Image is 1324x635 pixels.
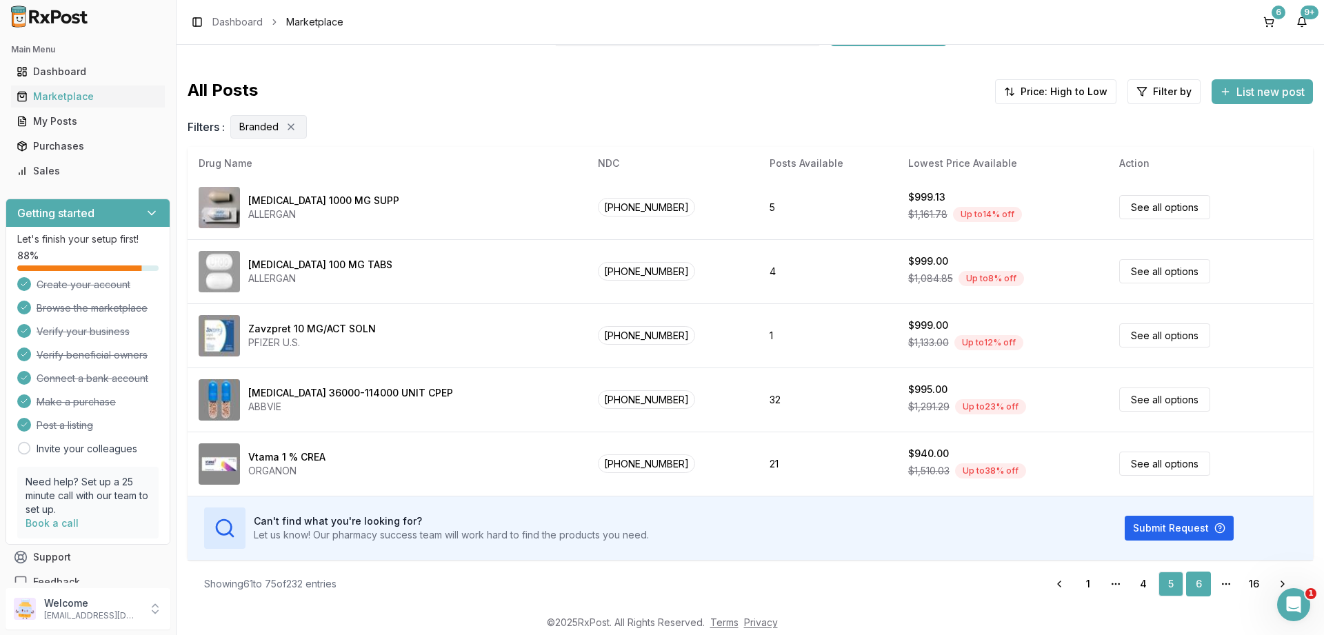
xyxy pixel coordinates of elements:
[188,119,225,135] span: Filters :
[248,194,399,208] div: [MEDICAL_DATA] 1000 MG SUPP
[759,239,897,303] td: 4
[908,336,949,350] span: $1,133.00
[955,463,1026,478] div: Up to 38 % off
[1241,572,1266,596] a: 16
[37,325,130,339] span: Verify your business
[33,575,80,589] span: Feedback
[248,272,392,285] div: ALLERGAN
[248,208,399,221] div: ALLERGAN
[1236,83,1305,100] span: List new post
[6,135,170,157] button: Purchases
[759,432,897,496] td: 21
[1158,572,1183,596] a: 5
[199,251,240,292] img: Ubrelvy 100 MG TABS
[26,475,150,516] p: Need help? Set up a 25 minute call with our team to set up.
[1119,195,1210,219] a: See all options
[248,336,376,350] div: PFIZER U.S.
[254,514,649,528] h3: Can't find what you're looking for?
[14,598,36,620] img: User avatar
[1119,387,1210,412] a: See all options
[248,464,325,478] div: ORGANON
[37,278,130,292] span: Create your account
[248,400,453,414] div: ABBVIE
[286,15,343,29] span: Marketplace
[26,517,79,529] a: Book a call
[6,110,170,132] button: My Posts
[953,207,1022,222] div: Up to 14 % off
[759,147,897,180] th: Posts Available
[11,44,165,55] h2: Main Menu
[188,147,587,180] th: Drug Name
[17,249,39,263] span: 88 %
[199,187,240,228] img: Canasa 1000 MG SUPP
[11,134,165,159] a: Purchases
[1119,259,1210,283] a: See all options
[248,450,325,464] div: Vtama 1 % CREA
[37,395,116,409] span: Make a purchase
[212,15,343,29] nav: breadcrumb
[284,120,298,134] button: Remove Branded filter
[17,232,159,246] p: Let's finish your setup first!
[908,447,949,461] div: $940.00
[1125,516,1234,541] button: Submit Request
[1021,85,1107,99] span: Price: High to Low
[955,399,1026,414] div: Up to 23 % off
[1212,79,1313,104] button: List new post
[11,84,165,109] a: Marketplace
[248,322,376,336] div: Zavzpret 10 MG/ACT SOLN
[1186,572,1211,596] a: 6
[1076,572,1101,596] a: 1
[1131,572,1156,596] a: 4
[598,326,695,345] span: [PHONE_NUMBER]
[44,596,140,610] p: Welcome
[710,616,739,628] a: Terms
[908,383,947,396] div: $995.00
[248,258,392,272] div: [MEDICAL_DATA] 100 MG TABS
[759,303,897,367] td: 1
[908,272,953,285] span: $1,084.85
[908,400,950,414] span: $1,291.29
[37,348,148,362] span: Verify beneficial owners
[1269,572,1296,596] a: Go to next page
[6,6,94,28] img: RxPost Logo
[17,205,94,221] h3: Getting started
[598,198,695,216] span: [PHONE_NUMBER]
[17,114,159,128] div: My Posts
[1045,572,1073,596] a: Go to previous page
[995,79,1116,104] button: Price: High to Low
[6,570,170,594] button: Feedback
[587,147,759,180] th: NDC
[6,545,170,570] button: Support
[1108,147,1313,180] th: Action
[897,147,1108,180] th: Lowest Price Available
[908,319,948,332] div: $999.00
[17,90,159,103] div: Marketplace
[254,528,649,542] p: Let us know! Our pharmacy success team will work hard to find the products you need.
[11,59,165,84] a: Dashboard
[44,610,140,621] p: [EMAIL_ADDRESS][DOMAIN_NAME]
[37,419,93,432] span: Post a listing
[1305,588,1316,599] span: 1
[1301,6,1318,19] div: 9+
[1119,452,1210,476] a: See all options
[1272,6,1285,19] div: 6
[37,301,148,315] span: Browse the marketplace
[199,443,240,485] img: Vtama 1 % CREA
[11,109,165,134] a: My Posts
[6,85,170,108] button: Marketplace
[17,164,159,178] div: Sales
[212,15,263,29] a: Dashboard
[598,454,695,473] span: [PHONE_NUMBER]
[188,79,258,104] span: All Posts
[954,335,1023,350] div: Up to 12 % off
[759,367,897,432] td: 32
[1045,572,1296,596] nav: pagination
[908,190,945,204] div: $999.13
[17,139,159,153] div: Purchases
[598,262,695,281] span: [PHONE_NUMBER]
[6,160,170,182] button: Sales
[1258,11,1280,33] button: 6
[199,315,240,356] img: Zavzpret 10 MG/ACT SOLN
[11,159,165,183] a: Sales
[908,464,950,478] span: $1,510.03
